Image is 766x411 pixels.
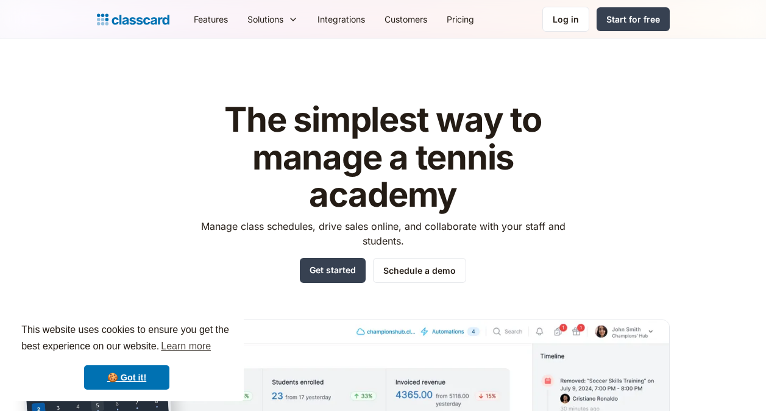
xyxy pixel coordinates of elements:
[553,13,579,26] div: Log in
[238,5,308,33] div: Solutions
[184,5,238,33] a: Features
[247,13,283,26] div: Solutions
[84,365,169,390] a: dismiss cookie message
[597,7,670,31] a: Start for free
[437,5,484,33] a: Pricing
[190,219,576,248] p: Manage class schedules, drive sales online, and collaborate with your staff and students.
[159,337,213,356] a: learn more about cookies
[375,5,437,33] a: Customers
[542,7,589,32] a: Log in
[606,13,660,26] div: Start for free
[21,323,232,356] span: This website uses cookies to ensure you get the best experience on our website.
[308,5,375,33] a: Integrations
[97,11,169,28] a: home
[373,258,466,283] a: Schedule a demo
[190,101,576,214] h1: The simplest way to manage a tennis academy
[300,258,366,283] a: Get started
[10,311,244,401] div: cookieconsent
